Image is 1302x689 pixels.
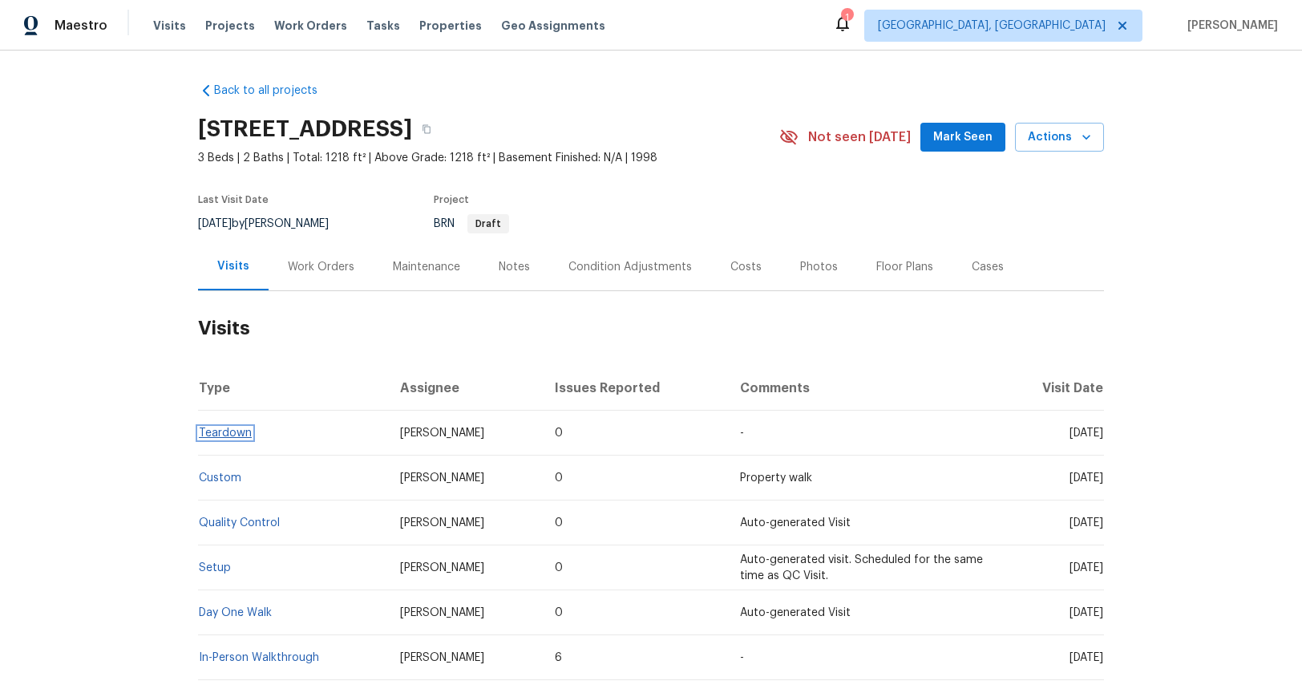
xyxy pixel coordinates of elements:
[1069,428,1103,439] span: [DATE]
[205,18,255,34] span: Projects
[740,607,851,618] span: Auto-generated Visit
[501,18,605,34] span: Geo Assignments
[568,259,692,275] div: Condition Adjustments
[808,129,911,145] span: Not seen [DATE]
[1028,128,1091,148] span: Actions
[198,291,1104,366] h2: Visits
[419,18,482,34] span: Properties
[198,121,412,137] h2: [STREET_ADDRESS]
[1069,652,1103,663] span: [DATE]
[198,214,348,233] div: by [PERSON_NAME]
[999,366,1104,411] th: Visit Date
[55,18,107,34] span: Maestro
[740,517,851,529] span: Auto-generated Visit
[198,83,352,99] a: Back to all projects
[198,195,269,205] span: Last Visit Date
[555,652,562,663] span: 6
[153,18,186,34] span: Visits
[198,366,387,411] th: Type
[800,259,838,275] div: Photos
[400,652,484,663] span: [PERSON_NAME]
[366,20,400,31] span: Tasks
[841,10,852,26] div: 1
[555,607,563,618] span: 0
[199,652,319,663] a: In-Person Walkthrough
[400,428,484,439] span: [PERSON_NAME]
[434,218,509,229] span: BRN
[400,472,484,484] span: [PERSON_NAME]
[1069,607,1103,618] span: [DATE]
[393,259,460,275] div: Maintenance
[555,517,563,529] span: 0
[740,472,812,484] span: Property walk
[400,562,484,573] span: [PERSON_NAME]
[387,366,543,411] th: Assignee
[198,218,232,229] span: [DATE]
[199,472,241,484] a: Custom
[740,428,744,439] span: -
[730,259,762,275] div: Costs
[1069,517,1103,529] span: [DATE]
[1069,472,1103,484] span: [DATE]
[199,562,231,573] a: Setup
[434,195,469,205] span: Project
[499,259,530,275] div: Notes
[555,472,563,484] span: 0
[555,562,563,573] span: 0
[199,428,252,439] a: Teardown
[400,607,484,618] span: [PERSON_NAME]
[288,259,354,275] div: Work Orders
[740,652,744,663] span: -
[469,219,507,229] span: Draft
[542,366,726,411] th: Issues Reported
[412,115,441,144] button: Copy Address
[972,259,1004,275] div: Cases
[274,18,347,34] span: Work Orders
[217,258,249,274] div: Visits
[920,123,1005,152] button: Mark Seen
[878,18,1106,34] span: [GEOGRAPHIC_DATA], [GEOGRAPHIC_DATA]
[876,259,933,275] div: Floor Plans
[199,607,272,618] a: Day One Walk
[933,128,993,148] span: Mark Seen
[199,517,280,529] a: Quality Control
[740,554,983,582] span: Auto-generated visit. Scheduled for the same time as QC Visit.
[198,150,779,166] span: 3 Beds | 2 Baths | Total: 1218 ft² | Above Grade: 1218 ft² | Basement Finished: N/A | 1998
[400,517,484,529] span: [PERSON_NAME]
[555,428,563,439] span: 0
[1015,123,1104,152] button: Actions
[1181,18,1278,34] span: [PERSON_NAME]
[1069,562,1103,573] span: [DATE]
[727,366,999,411] th: Comments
